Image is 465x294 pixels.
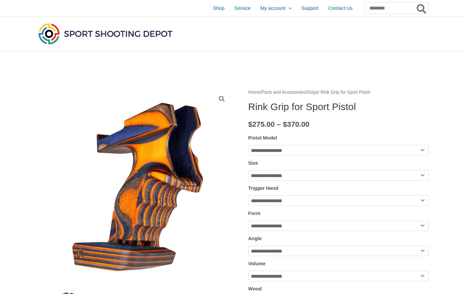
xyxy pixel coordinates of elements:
label: Size [248,160,258,166]
a: Home [248,90,260,95]
a: Grips [307,90,318,95]
a: Parts and Accessories [261,90,306,95]
span: – [277,120,281,128]
h1: Rink Grip for Sport Pistol [248,101,428,113]
bdi: 275.00 [248,120,275,128]
span: $ [248,120,253,128]
label: Wood [248,286,262,291]
label: Pistol Model [248,135,277,140]
nav: Breadcrumb [248,88,428,97]
img: Sport Shooting Depot [37,22,174,46]
a: View full-screen image gallery [216,93,228,105]
button: Search [415,3,428,14]
label: Angle [248,236,262,241]
bdi: 370.00 [283,120,309,128]
label: Trigger Hand [248,185,279,191]
label: Volume [248,261,266,266]
label: Form [248,210,261,216]
span: $ [283,120,287,128]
